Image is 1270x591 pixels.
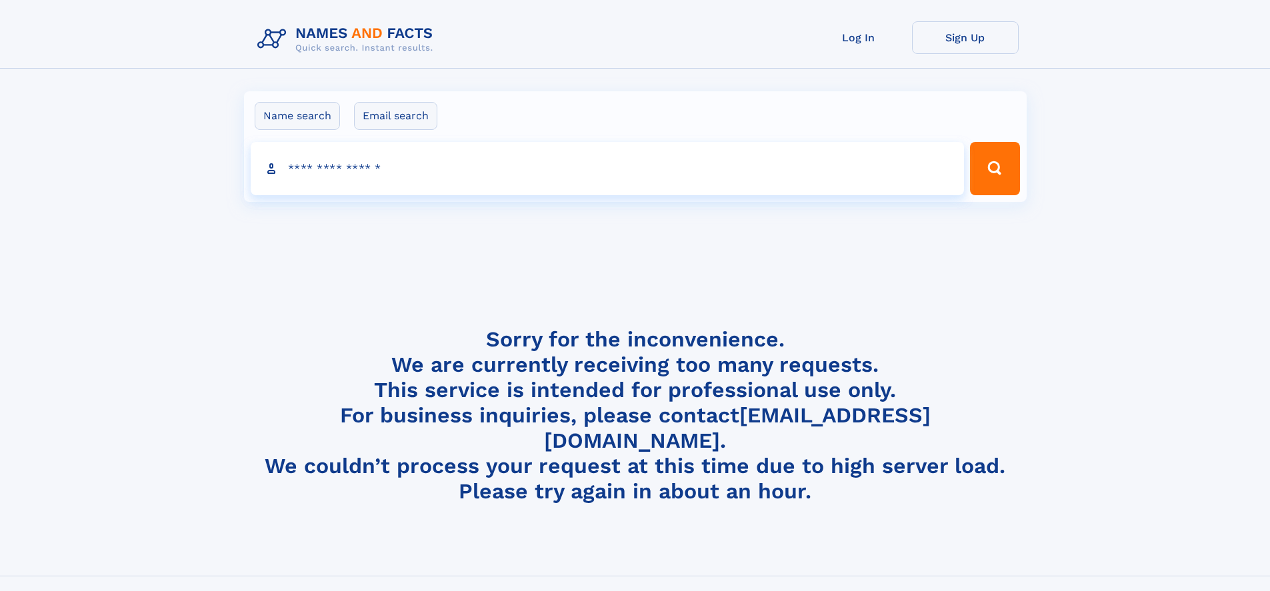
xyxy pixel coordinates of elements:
[251,142,965,195] input: search input
[252,21,444,57] img: Logo Names and Facts
[255,102,340,130] label: Name search
[252,326,1019,504] h4: Sorry for the inconvenience. We are currently receiving too many requests. This service is intend...
[544,402,931,453] a: [EMAIL_ADDRESS][DOMAIN_NAME]
[970,142,1019,195] button: Search Button
[912,21,1019,54] a: Sign Up
[354,102,437,130] label: Email search
[805,21,912,54] a: Log In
